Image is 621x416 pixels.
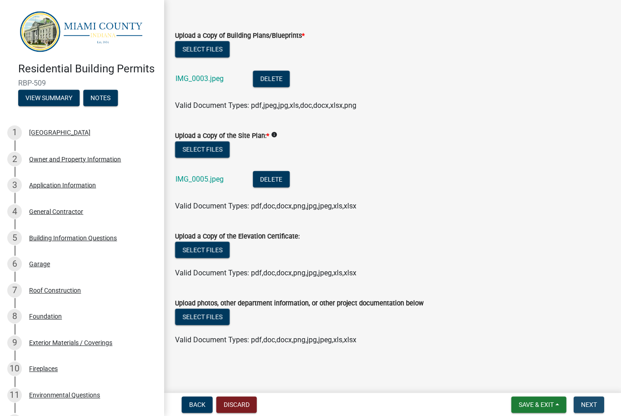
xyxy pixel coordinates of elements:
div: Building Information Questions [29,234,117,241]
span: Save & Exit [518,401,553,408]
label: Upload a Copy of Building Plans/Blueprints [175,33,304,39]
div: 4 [7,204,22,218]
button: Select files [175,308,229,325]
div: 7 [7,283,22,297]
button: Delete [252,71,289,87]
div: 11 [7,387,22,402]
div: Roof Construction [29,287,81,293]
div: Foundation [29,313,62,319]
wm-modal-confirm: Delete Document [252,75,289,84]
span: Valid Document Types: pdf,doc,docx,png,jpg,jpeg,xls,xlsx [175,268,356,277]
span: Back [189,401,205,408]
button: Back [181,396,212,412]
div: Owner and Property Information [29,156,121,162]
span: RBP-509 [18,79,145,87]
button: Discard [216,396,256,412]
div: 8 [7,309,22,323]
img: Miami County, Indiana [18,10,149,53]
button: Delete [252,171,289,187]
label: Upload a Copy of the Site Plan: [175,133,269,139]
wm-modal-confirm: Notes [83,95,118,102]
button: Save & Exit [511,396,566,412]
div: 6 [7,256,22,271]
span: Valid Document Types: pdf,doc,docx,png,jpg,jpeg,xls,xlsx [175,335,356,344]
label: Upload a Copy of the Elevation Certificate: [175,233,299,239]
div: 5 [7,230,22,245]
wm-modal-confirm: Summary [18,95,80,102]
h4: Residential Building Permits [18,62,156,76]
button: Notes [83,90,118,106]
label: Upload photos, other department information, or other project documentation below [175,300,423,306]
button: Next [573,396,603,412]
div: 3 [7,178,22,192]
div: Exterior Materials / Coverings [29,339,112,345]
span: Valid Document Types: pdf,jpeg,jpg,xls,doc,docx,xlsx,png [175,101,356,110]
span: Valid Document Types: pdf,doc,docx,png,jpg,jpeg,xls,xlsx [175,201,356,210]
div: Application Information [29,182,96,188]
a: IMG_0005.jpeg [175,174,223,183]
div: 1 [7,125,22,140]
wm-modal-confirm: Delete Document [252,175,289,184]
div: [GEOGRAPHIC_DATA] [29,129,90,136]
div: 2 [7,152,22,166]
div: General Contractor [29,208,83,214]
button: Select files [175,41,229,57]
span: Next [580,401,596,408]
a: IMG_0003.jpeg [175,74,223,83]
div: 9 [7,335,22,350]
i: info [270,132,277,138]
div: Garage [29,260,50,267]
button: Select files [175,241,229,258]
div: Fireplaces [29,365,58,371]
button: Select files [175,141,229,157]
button: View Summary [18,90,80,106]
div: Environmental Questions [29,391,100,398]
div: 10 [7,361,22,375]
